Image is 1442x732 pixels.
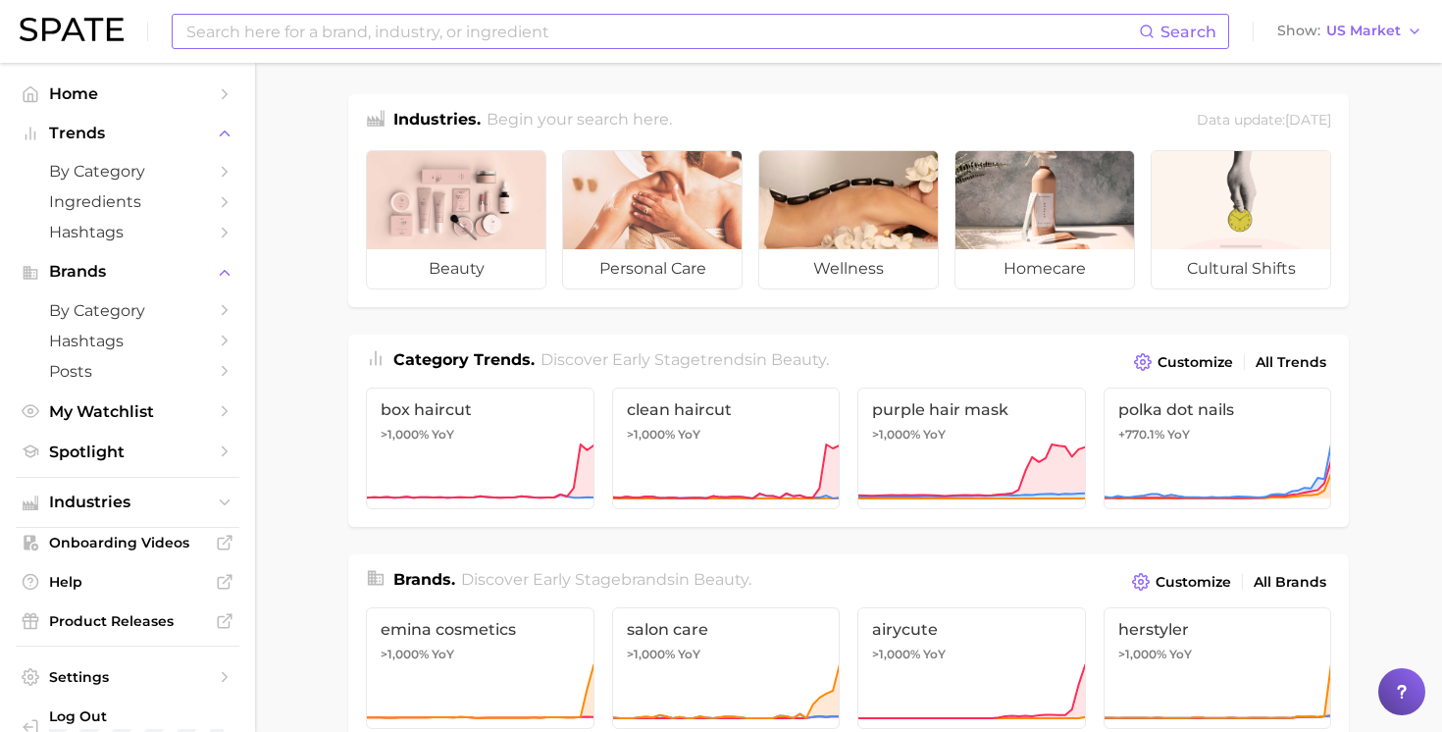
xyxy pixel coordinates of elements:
a: box haircut>1,000% YoY [366,388,594,509]
a: herstyler>1,000% YoY [1104,607,1332,729]
span: clean haircut [627,400,826,419]
span: >1,000% [627,647,675,661]
h1: Industries. [393,108,481,134]
span: Brands . [393,570,455,589]
span: Onboarding Videos [49,534,206,551]
a: All Trends [1251,349,1331,376]
a: Home [16,78,239,109]
span: All Brands [1254,574,1326,591]
span: YoY [432,647,454,662]
button: Customize [1129,348,1238,376]
span: YoY [678,647,700,662]
span: personal care [563,249,742,288]
span: herstyler [1118,620,1317,639]
a: polka dot nails+770.1% YoY [1104,388,1332,509]
a: personal care [562,150,743,289]
a: salon care>1,000% YoY [612,607,841,729]
span: beauty [367,249,545,288]
span: purple hair mask [872,400,1071,419]
button: Industries [16,488,239,517]
div: Data update: [DATE] [1197,108,1331,134]
span: Discover Early Stage trends in . [541,350,829,369]
span: beauty [694,570,748,589]
span: by Category [49,162,206,181]
span: Customize [1156,574,1231,591]
a: Spotlight [16,437,239,467]
a: All Brands [1249,569,1331,596]
span: Industries [49,494,206,511]
span: emina cosmetics [381,620,580,639]
span: YoY [1169,647,1192,662]
a: cultural shifts [1151,150,1331,289]
a: emina cosmetics>1,000% YoY [366,607,594,729]
span: Trends [49,125,206,142]
a: Help [16,567,239,597]
span: >1,000% [627,427,675,442]
span: >1,000% [1118,647,1166,661]
span: polka dot nails [1118,400,1317,419]
a: wellness [758,150,939,289]
a: Onboarding Videos [16,528,239,557]
button: ShowUS Market [1272,19,1427,44]
span: Show [1277,26,1320,36]
button: Trends [16,119,239,148]
span: beauty [771,350,826,369]
h2: Begin your search here. [487,108,672,134]
button: Brands [16,257,239,287]
a: by Category [16,156,239,186]
span: cultural shifts [1152,249,1330,288]
a: Settings [16,662,239,692]
span: Hashtags [49,332,206,350]
span: YoY [923,427,946,443]
a: Ingredients [16,186,239,217]
span: >1,000% [381,647,429,661]
span: +770.1% [1118,427,1164,442]
span: homecare [955,249,1134,288]
span: Discover Early Stage brands in . [461,570,751,589]
span: YoY [678,427,700,443]
a: Hashtags [16,326,239,356]
a: Product Releases [16,606,239,636]
span: Home [49,84,206,103]
span: Posts [49,362,206,381]
span: Help [49,573,206,591]
span: box haircut [381,400,580,419]
span: US Market [1326,26,1401,36]
span: Log Out [49,707,224,725]
a: My Watchlist [16,396,239,427]
button: Customize [1127,568,1236,596]
span: >1,000% [872,647,920,661]
span: YoY [1167,427,1190,443]
a: by Category [16,295,239,326]
a: beauty [366,150,546,289]
a: Hashtags [16,217,239,247]
span: Category Trends . [393,350,535,369]
a: homecare [954,150,1135,289]
span: Customize [1158,354,1233,371]
span: Spotlight [49,443,206,461]
span: Product Releases [49,612,206,630]
span: My Watchlist [49,402,206,421]
input: Search here for a brand, industry, or ingredient [184,15,1139,48]
span: airycute [872,620,1071,639]
span: >1,000% [872,427,920,442]
a: clean haircut>1,000% YoY [612,388,841,509]
span: Ingredients [49,192,206,211]
span: Brands [49,263,206,281]
span: wellness [759,249,938,288]
span: Settings [49,668,206,686]
span: >1,000% [381,427,429,442]
span: YoY [923,647,946,662]
span: All Trends [1256,354,1326,371]
a: purple hair mask>1,000% YoY [857,388,1086,509]
a: Posts [16,356,239,387]
span: YoY [432,427,454,443]
span: by Category [49,301,206,320]
span: salon care [627,620,826,639]
a: airycute>1,000% YoY [857,607,1086,729]
img: SPATE [20,18,124,41]
span: Hashtags [49,223,206,241]
span: Search [1160,23,1216,41]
